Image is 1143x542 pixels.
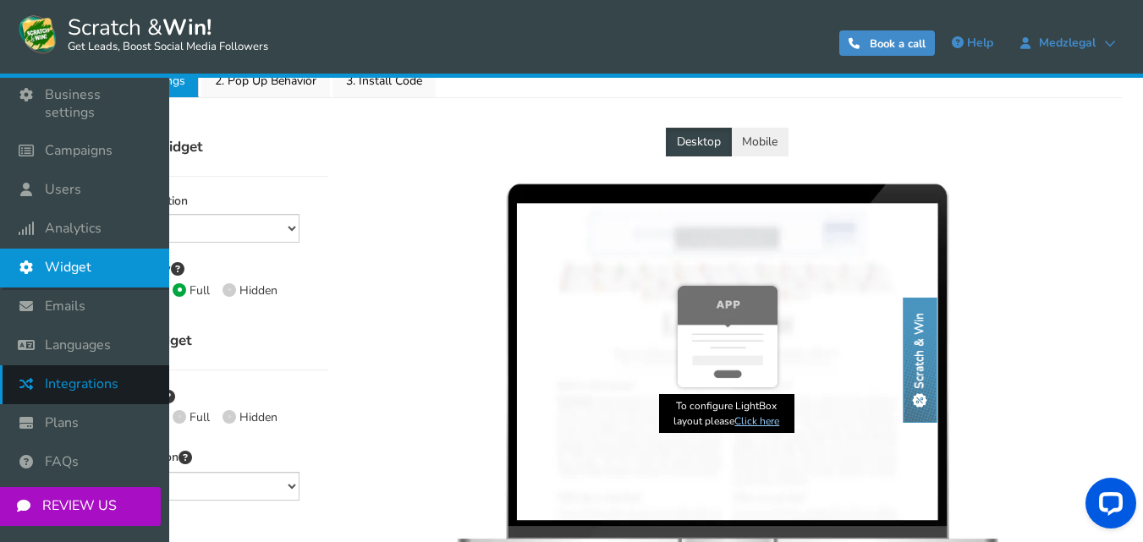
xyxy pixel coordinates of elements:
[162,13,212,42] strong: Win!
[17,13,59,55] img: Scratch and Win
[731,128,789,156] button: Mobile
[659,394,794,433] span: To configure LightBox layout please
[45,298,85,315] span: Emails
[96,330,328,353] h4: Mobile widget
[45,453,79,471] span: FAQs
[239,409,278,425] span: Hidden
[332,62,436,97] a: 3. Install Code
[68,41,268,54] small: Get Leads, Boost Social Media Followers
[734,414,779,428] a: Click here
[201,62,330,97] a: 2. Pop Up Behavior
[45,414,79,432] span: Plans
[870,36,926,52] span: Book a call
[45,142,113,160] span: Campaigns
[45,337,111,354] span: Languages
[17,13,268,55] a: Scratch &Win! Get Leads, Boost Social Media Followers
[914,313,928,389] div: Scratch & Win
[190,282,210,298] span: Full
[45,375,118,393] span: Integrations
[967,35,993,51] span: Help
[239,282,278,298] span: Hidden
[96,136,328,159] h4: Desktop widget
[59,13,268,55] span: Scratch &
[913,394,927,408] img: img-widget-icon.webp
[190,409,210,425] span: Full
[1030,36,1104,50] span: Medzlegal
[1072,471,1143,542] iframe: LiveChat chat widget
[45,181,81,199] span: Users
[839,30,935,56] a: Book a call
[45,86,152,122] span: Business settings
[45,259,91,276] span: Widget
[45,220,102,238] span: Analytics
[666,128,732,156] button: Desktop
[943,30,1002,57] a: Help
[42,497,117,515] span: REVIEW US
